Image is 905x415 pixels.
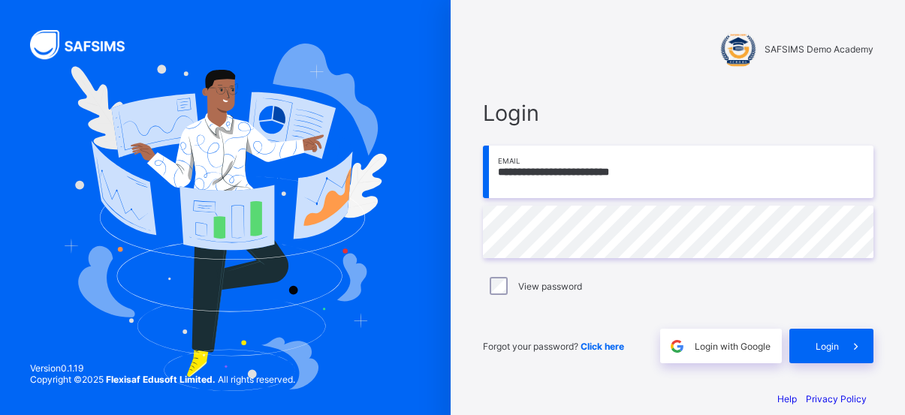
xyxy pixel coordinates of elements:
[483,100,873,126] span: Login
[581,341,624,352] a: Click here
[518,281,582,292] label: View password
[765,44,873,55] span: SAFSIMS Demo Academy
[695,341,771,352] span: Login with Google
[64,44,388,391] img: Hero Image
[483,341,624,352] span: Forgot your password?
[30,362,295,374] span: Version 0.1.19
[30,30,143,59] img: SAFSIMS Logo
[806,393,867,404] a: Privacy Policy
[30,374,295,385] span: Copyright © 2025 All rights reserved.
[668,338,686,355] img: google.396cfc9801f0270233282035f929180a.svg
[816,341,839,352] span: Login
[106,374,216,385] strong: Flexisaf Edusoft Limited.
[777,393,797,404] a: Help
